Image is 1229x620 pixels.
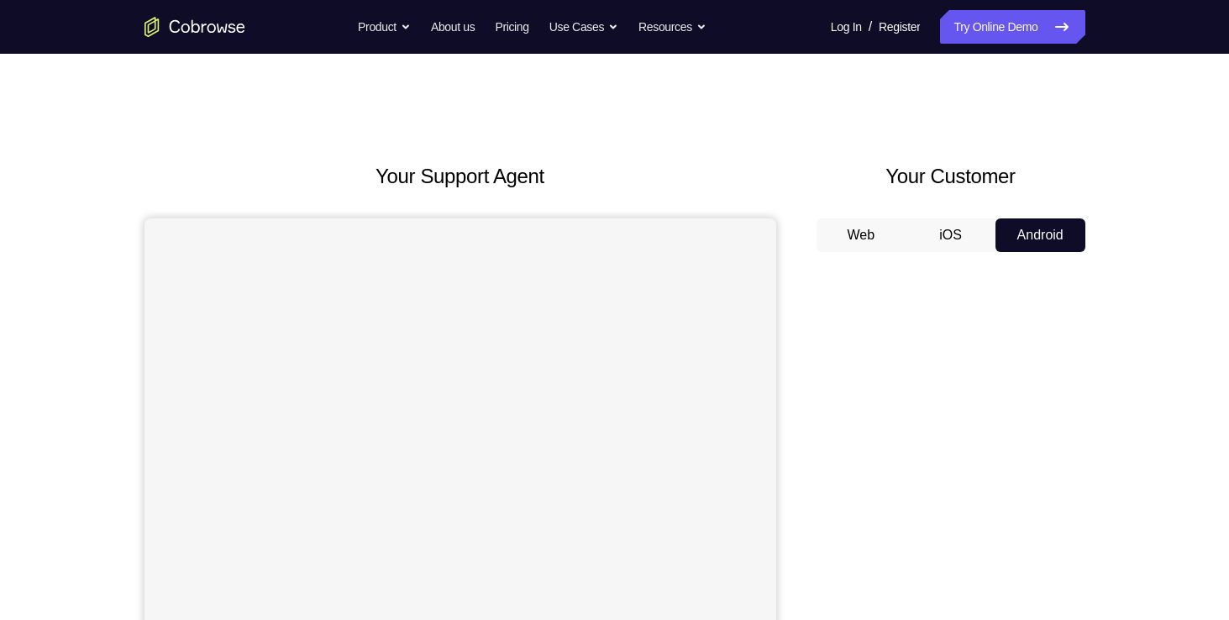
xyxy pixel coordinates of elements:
button: Android [995,218,1085,252]
button: Web [817,218,906,252]
button: Product [358,10,411,44]
button: iOS [906,218,995,252]
h2: Your Customer [817,161,1085,192]
a: Register [879,10,920,44]
span: / [869,17,872,37]
a: Go to the home page [144,17,245,37]
a: Try Online Demo [940,10,1085,44]
button: Resources [638,10,706,44]
button: Use Cases [549,10,618,44]
h2: Your Support Agent [144,161,776,192]
a: Pricing [495,10,528,44]
a: About us [431,10,475,44]
a: Log In [831,10,862,44]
